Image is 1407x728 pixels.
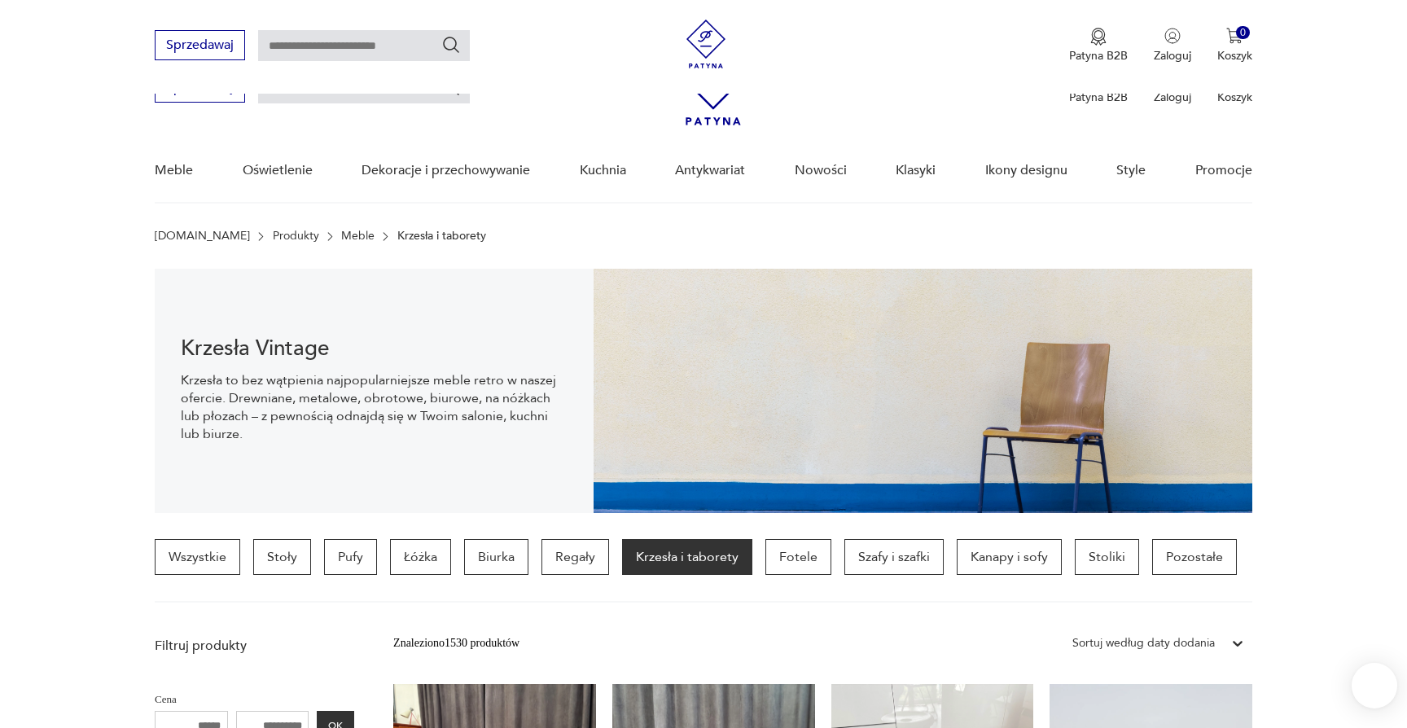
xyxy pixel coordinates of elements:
[155,41,245,52] a: Sprzedawaj
[541,539,609,575] a: Regały
[1195,139,1252,202] a: Promocje
[1154,48,1191,64] p: Zaloguj
[1075,539,1139,575] a: Stoliki
[1226,28,1243,44] img: Ikona koszyka
[393,634,519,652] div: Znaleziono 1530 produktów
[253,539,311,575] a: Stoły
[341,230,375,243] a: Meble
[155,230,250,243] a: [DOMAIN_NAME]
[181,339,568,358] h1: Krzesła Vintage
[155,539,240,575] a: Wszystkie
[594,269,1252,513] img: bc88ca9a7f9d98aff7d4658ec262dcea.jpg
[441,35,461,55] button: Szukaj
[682,20,730,68] img: Patyna - sklep z meblami i dekoracjami vintage
[397,230,486,243] p: Krzesła i taborety
[155,637,354,655] p: Filtruj produkty
[1069,28,1128,64] button: Patyna B2B
[957,539,1062,575] a: Kanapy i sofy
[155,691,354,708] p: Cena
[1069,90,1128,105] p: Patyna B2B
[1154,90,1191,105] p: Zaloguj
[155,139,193,202] a: Meble
[896,139,936,202] a: Klasyki
[1116,139,1146,202] a: Style
[362,139,530,202] a: Dekoracje i przechowywanie
[155,83,245,94] a: Sprzedawaj
[1236,26,1250,40] div: 0
[765,539,831,575] a: Fotele
[580,139,626,202] a: Kuchnia
[985,139,1067,202] a: Ikony designu
[1069,48,1128,64] p: Patyna B2B
[1217,48,1252,64] p: Koszyk
[273,230,319,243] a: Produkty
[1090,28,1107,46] img: Ikona medalu
[1069,28,1128,64] a: Ikona medaluPatyna B2B
[1154,28,1191,64] button: Zaloguj
[243,139,313,202] a: Oświetlenie
[795,139,847,202] a: Nowości
[181,371,568,443] p: Krzesła to bez wątpienia najpopularniejsze meble retro w naszej ofercie. Drewniane, metalowe, obr...
[464,539,528,575] a: Biurka
[622,539,752,575] a: Krzesła i taborety
[155,30,245,60] button: Sprzedawaj
[1352,663,1397,708] iframe: Smartsupp widget button
[844,539,944,575] a: Szafy i szafki
[324,539,377,575] a: Pufy
[1217,28,1252,64] button: 0Koszyk
[675,139,745,202] a: Antykwariat
[1152,539,1237,575] a: Pozostałe
[1072,634,1215,652] div: Sortuj według daty dodania
[1217,90,1252,105] p: Koszyk
[390,539,451,575] a: Łóżka
[1164,28,1181,44] img: Ikonka użytkownika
